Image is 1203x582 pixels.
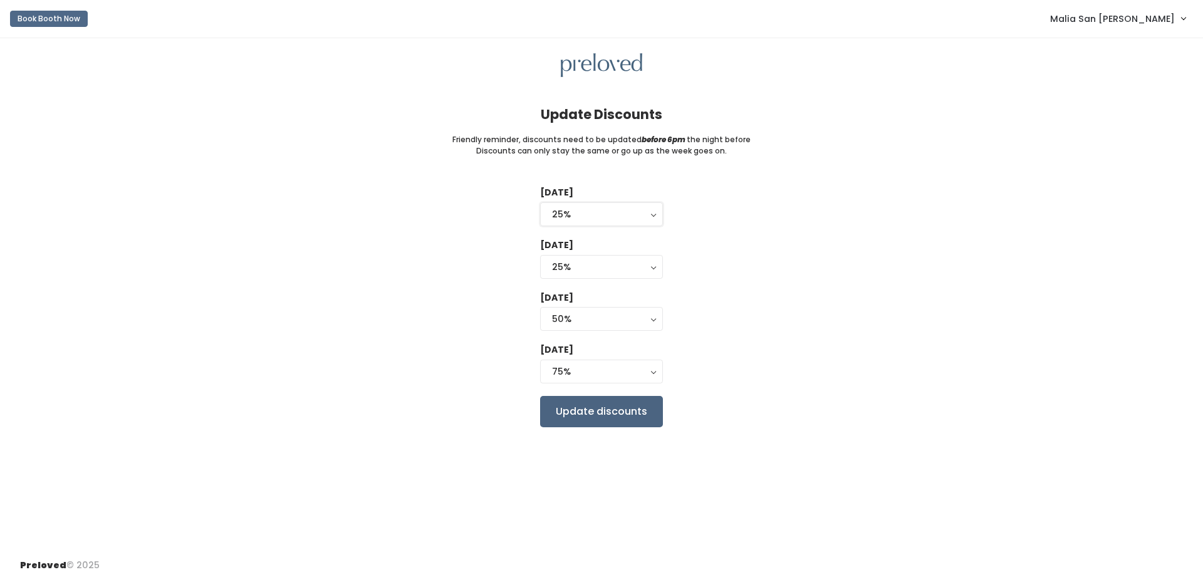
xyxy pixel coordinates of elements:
button: 50% [540,307,663,331]
div: 25% [552,207,651,221]
span: Preloved [20,559,66,571]
i: before 6pm [642,134,685,145]
div: 25% [552,260,651,274]
a: Book Booth Now [10,5,88,33]
div: 75% [552,365,651,378]
label: [DATE] [540,291,573,304]
h4: Update Discounts [541,107,662,122]
label: [DATE] [540,343,573,356]
span: Malia San [PERSON_NAME] [1050,12,1175,26]
button: 25% [540,255,663,279]
div: 50% [552,312,651,326]
button: Book Booth Now [10,11,88,27]
input: Update discounts [540,396,663,427]
small: Discounts can only stay the same or go up as the week goes on. [476,145,727,157]
button: 25% [540,202,663,226]
a: Malia San [PERSON_NAME] [1038,5,1198,32]
small: Friendly reminder, discounts need to be updated the night before [452,134,751,145]
img: preloved logo [561,53,642,78]
label: [DATE] [540,239,573,252]
div: © 2025 [20,549,100,572]
button: 75% [540,360,663,383]
label: [DATE] [540,186,573,199]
